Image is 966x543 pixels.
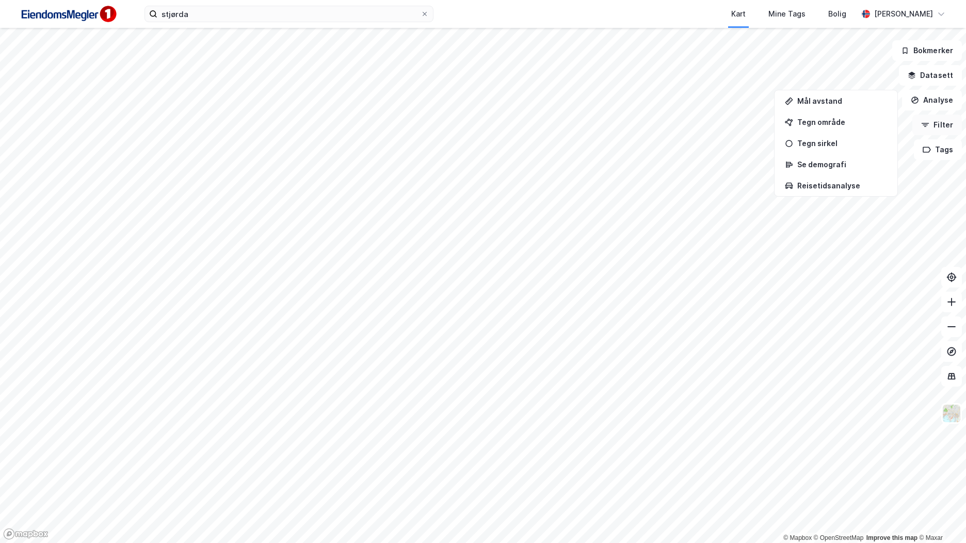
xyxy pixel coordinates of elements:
[17,3,120,26] img: F4PB6Px+NJ5v8B7XTbfpPpyloAAAAASUVORK5CYII=
[768,8,806,20] div: Mine Tags
[797,97,887,105] div: Mål avstand
[914,493,966,543] iframe: Chat Widget
[912,115,962,135] button: Filter
[899,65,962,86] button: Datasett
[3,528,49,540] a: Mapbox homepage
[828,8,846,20] div: Bolig
[866,534,917,541] a: Improve this map
[942,404,961,423] img: Z
[874,8,933,20] div: [PERSON_NAME]
[797,139,887,148] div: Tegn sirkel
[783,534,812,541] a: Mapbox
[914,139,962,160] button: Tags
[902,90,962,110] button: Analyse
[914,493,966,543] div: Kontrollprogram for chat
[797,160,887,169] div: Se demografi
[797,118,887,126] div: Tegn område
[731,8,746,20] div: Kart
[814,534,864,541] a: OpenStreetMap
[797,181,887,190] div: Reisetidsanalyse
[157,6,421,22] input: Søk på adresse, matrikkel, gårdeiere, leietakere eller personer
[892,40,962,61] button: Bokmerker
